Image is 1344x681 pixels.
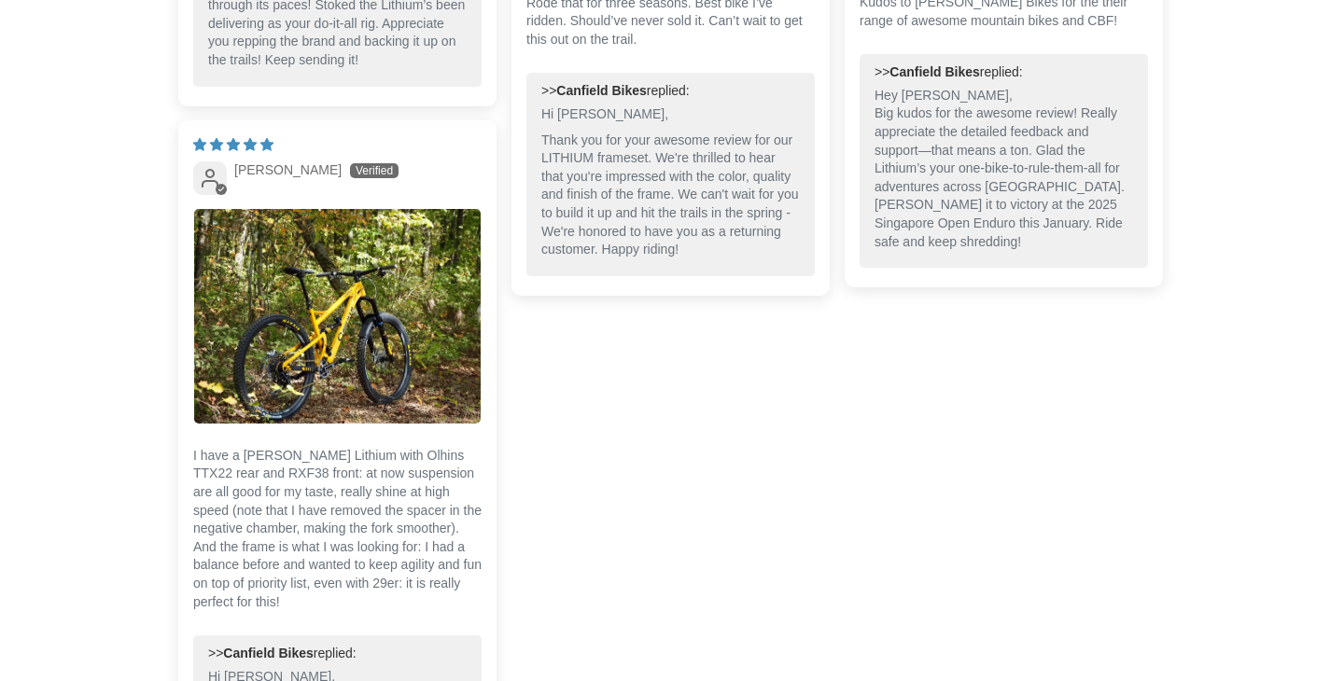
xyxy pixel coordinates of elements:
[541,105,800,124] p: Hi [PERSON_NAME],
[875,87,1133,251] p: Hey [PERSON_NAME], Big kudos for the awesome review! Really appreciate the detailed feedback and ...
[193,137,273,152] span: 5 star review
[541,82,800,101] div: >> replied:
[889,64,979,79] b: Canfield Bikes
[194,209,481,424] img: User picture
[223,646,313,660] b: Canfield Bikes
[541,132,800,259] p: Thank you for your awesome review for our LITHIUM frameset. We're thrilled to hear that you're im...
[234,162,342,177] span: [PERSON_NAME]
[875,63,1133,82] div: >> replied:
[556,83,646,98] b: Canfield Bikes
[208,645,467,663] div: >> replied:
[193,447,482,611] p: I have a [PERSON_NAME] Lithium with Olhins TTX22 rear and RXF38 front: at now suspension are all ...
[193,208,482,424] a: Link to user picture 1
